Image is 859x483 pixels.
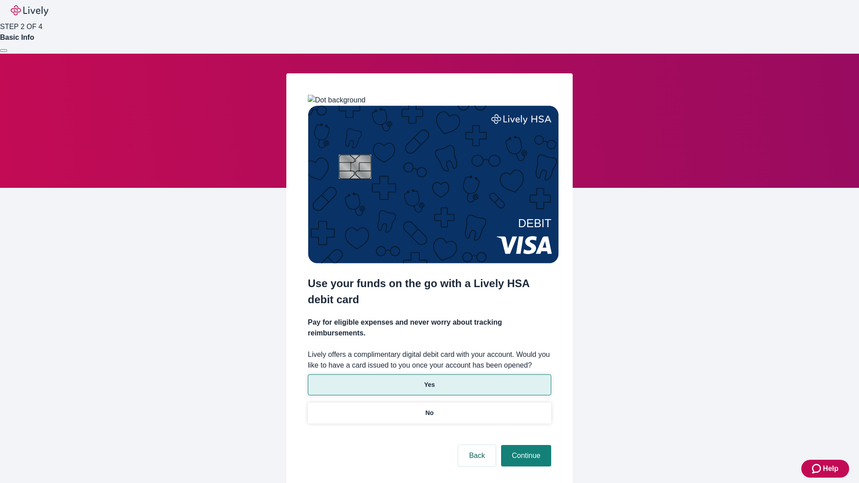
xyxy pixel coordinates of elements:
[308,106,559,263] img: Debit card
[458,445,496,466] button: Back
[501,445,551,466] button: Continue
[308,402,551,424] button: No
[812,463,823,474] svg: Zendesk support icon
[308,275,551,308] h2: Use your funds on the go with a Lively HSA debit card
[308,349,551,371] label: Lively offers a complimentary digital debit card with your account. Would you like to have a card...
[11,5,48,16] img: Lively
[308,317,551,339] h4: Pay for eligible expenses and never worry about tracking reimbursements.
[425,408,434,418] p: No
[823,463,838,474] span: Help
[308,95,366,106] img: Dot background
[801,460,849,478] button: Zendesk support iconHelp
[424,380,435,390] p: Yes
[308,374,551,395] button: Yes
